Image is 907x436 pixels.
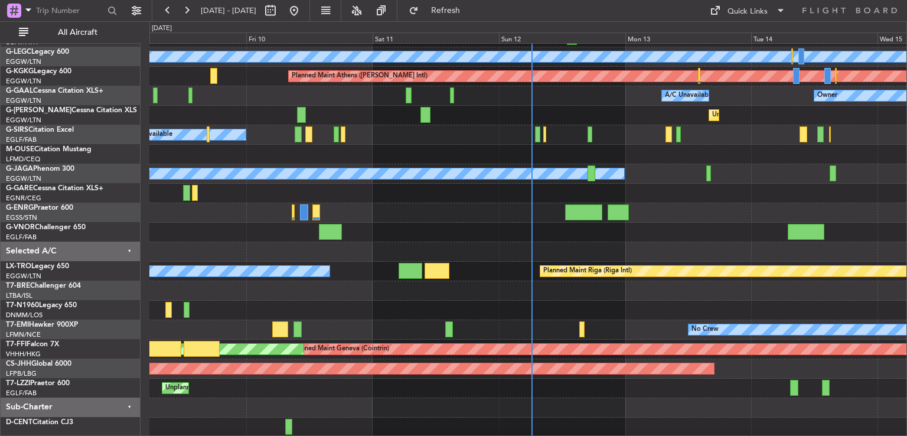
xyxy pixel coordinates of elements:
[6,350,41,359] a: VHHH/HKG
[6,48,69,56] a: G-LEGCLegacy 600
[6,419,32,426] span: D-CENT
[6,360,71,367] a: CS-JHHGlobal 6000
[817,87,837,105] div: Owner
[6,282,81,289] a: T7-BREChallenger 604
[6,233,37,242] a: EGLF/FAB
[6,68,34,75] span: G-KGKG
[6,87,33,95] span: G-GAAL
[13,23,128,42] button: All Aircraft
[6,116,41,125] a: EGGW/LTN
[6,77,41,86] a: EGGW/LTN
[665,87,714,105] div: A/C Unavailable
[6,380,70,387] a: T7-LZZIPraetor 600
[6,165,74,173] a: G-JAGAPhenom 300
[6,135,37,144] a: EGLF/FAB
[6,419,73,426] a: D-CENTCitation CJ3
[625,32,752,43] div: Mon 13
[6,302,39,309] span: T7-N1960
[6,341,59,348] a: T7-FFIFalcon 7X
[6,341,27,348] span: T7-FFI
[31,28,125,37] span: All Aircraft
[152,24,172,34] div: [DATE]
[6,224,35,231] span: G-VNOR
[6,174,41,183] a: EGGW/LTN
[6,380,30,387] span: T7-LZZI
[373,32,499,43] div: Sat 11
[6,263,69,270] a: LX-TROLegacy 650
[727,6,768,18] div: Quick Links
[6,96,41,105] a: EGGW/LTN
[6,155,40,164] a: LFMD/CEQ
[499,32,625,43] div: Sun 12
[6,321,78,328] a: T7-EMIHawker 900XP
[6,185,103,192] a: G-GARECessna Citation XLS+
[6,302,77,309] a: T7-N1960Legacy 650
[120,32,247,43] div: Thu 9
[6,321,29,328] span: T7-EMI
[6,185,33,192] span: G-GARE
[421,6,471,15] span: Refresh
[6,204,34,212] span: G-ENRG
[6,389,37,398] a: EGLF/FAB
[6,126,28,134] span: G-SIRS
[6,311,43,320] a: DNMM/LOS
[6,48,31,56] span: G-LEGC
[6,194,41,203] a: EGNR/CEG
[6,107,71,114] span: G-[PERSON_NAME]
[165,379,360,397] div: Unplanned Maint [GEOGRAPHIC_DATA] ([GEOGRAPHIC_DATA])
[6,272,41,281] a: EGGW/LTN
[704,1,791,20] button: Quick Links
[36,2,104,19] input: Trip Number
[691,321,719,339] div: No Crew
[6,146,34,153] span: M-OUSE
[6,282,30,289] span: T7-BRE
[6,369,37,378] a: LFPB/LBG
[292,67,428,85] div: Planned Maint Athens ([PERSON_NAME] Intl)
[6,107,137,114] a: G-[PERSON_NAME]Cessna Citation XLS
[6,204,73,212] a: G-ENRGPraetor 600
[6,291,32,300] a: LTBA/ISL
[6,330,41,339] a: LFMN/NCE
[403,1,474,20] button: Refresh
[6,213,37,222] a: EGSS/STN
[6,126,74,134] a: G-SIRSCitation Excel
[6,165,33,173] span: G-JAGA
[6,68,71,75] a: G-KGKGLegacy 600
[6,224,86,231] a: G-VNORChallenger 650
[292,340,389,358] div: Planned Maint Geneva (Cointrin)
[201,5,256,16] span: [DATE] - [DATE]
[6,146,92,153] a: M-OUSECitation Mustang
[6,360,31,367] span: CS-JHH
[246,32,373,43] div: Fri 10
[712,106,906,124] div: Unplanned Maint [GEOGRAPHIC_DATA] ([GEOGRAPHIC_DATA])
[751,32,877,43] div: Tue 14
[6,87,103,95] a: G-GAALCessna Citation XLS+
[6,57,41,66] a: EGGW/LTN
[6,263,31,270] span: LX-TRO
[543,262,632,280] div: Planned Maint Riga (Riga Intl)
